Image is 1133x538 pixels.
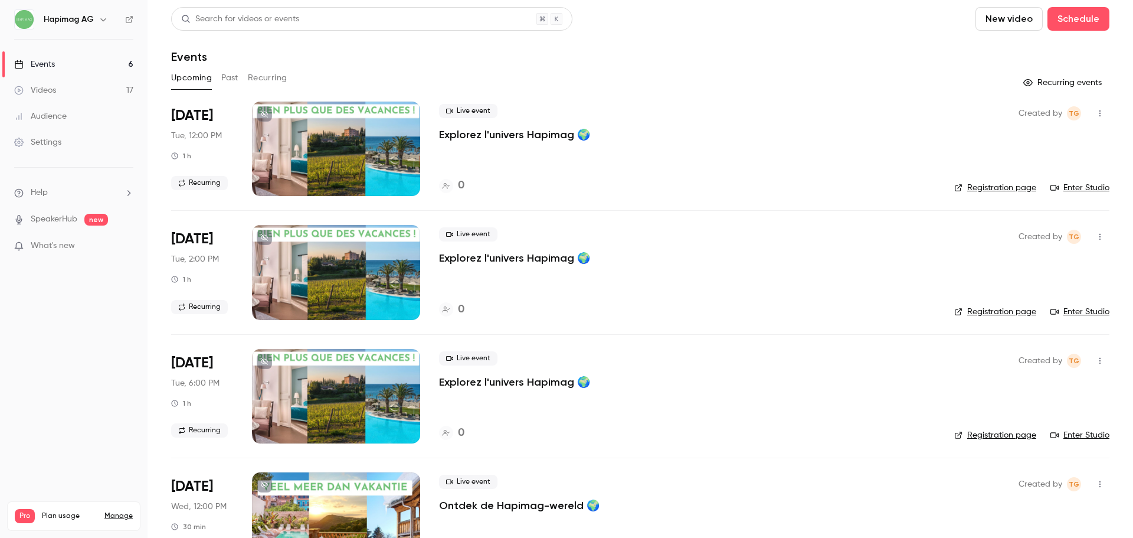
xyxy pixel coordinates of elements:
span: Help [31,187,48,199]
h4: 0 [458,178,464,194]
span: new [84,214,108,226]
div: Aug 26 Tue, 12:00 PM (Europe/Zurich) [171,102,233,196]
span: Created by [1019,354,1062,368]
span: Tiziana Gallizia [1067,230,1081,244]
button: New video [975,7,1043,31]
span: TG [1069,477,1079,491]
a: Registration page [954,429,1036,441]
a: Registration page [954,182,1036,194]
span: TG [1069,230,1079,244]
span: Recurring [171,300,228,314]
a: Enter Studio [1050,306,1109,318]
span: TG [1069,106,1079,120]
a: 0 [439,178,464,194]
h6: Hapimag AG [44,14,94,25]
div: Aug 26 Tue, 2:00 PM (Europe/Zurich) [171,225,233,319]
div: Aug 26 Tue, 6:00 PM (Europe/Zurich) [171,349,233,444]
img: Hapimag AG [15,10,34,29]
span: Tiziana Gallizia [1067,106,1081,120]
button: Recurring events [1018,73,1109,92]
a: Enter Studio [1050,182,1109,194]
a: Explorez l'univers Hapimag 🌍 [439,375,590,389]
div: Search for videos or events [181,13,299,25]
span: Live event [439,475,497,489]
div: Settings [14,136,61,148]
button: Recurring [248,69,287,87]
span: Wed, 12:00 PM [171,501,227,513]
span: [DATE] [171,106,213,125]
span: Live event [439,227,497,242]
button: Schedule [1047,7,1109,31]
div: 1 h [171,151,191,161]
span: What's new [31,240,75,252]
span: Created by [1019,106,1062,120]
span: Created by [1019,477,1062,491]
span: Tue, 2:00 PM [171,253,219,265]
span: Pro [15,509,35,523]
a: 0 [439,425,464,441]
span: [DATE] [171,230,213,249]
span: Tiziana Gallizia [1067,354,1081,368]
div: Audience [14,110,67,122]
div: 30 min [171,522,206,532]
a: Ontdek de Hapimag-wereld 🌍 [439,498,600,513]
a: Manage [104,511,133,521]
span: [DATE] [171,354,213,373]
span: Recurring [171,176,228,190]
span: Created by [1019,230,1062,244]
div: 1 h [171,399,191,408]
a: Enter Studio [1050,429,1109,441]
span: Live event [439,351,497,366]
h1: Events [171,50,207,64]
a: 0 [439,302,464,318]
h4: 0 [458,425,464,441]
div: 1 h [171,275,191,284]
span: [DATE] [171,477,213,496]
span: Live event [439,104,497,118]
span: Tue, 6:00 PM [171,377,220,389]
a: SpeakerHub [31,213,77,226]
span: Recurring [171,423,228,438]
span: Tiziana Gallizia [1067,477,1081,491]
button: Past [221,69,238,87]
div: Events [14,58,55,70]
a: Explorez l'univers Hapimag 🌍 [439,251,590,265]
span: TG [1069,354,1079,368]
div: Videos [14,84,56,96]
button: Upcoming [171,69,212,87]
h4: 0 [458,302,464,318]
a: Registration page [954,306,1036,318]
span: Plan usage [42,511,97,521]
li: help-dropdown-opener [14,187,133,199]
span: Tue, 12:00 PM [171,130,222,142]
a: Explorez l'univers Hapimag 🌍 [439,128,590,142]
